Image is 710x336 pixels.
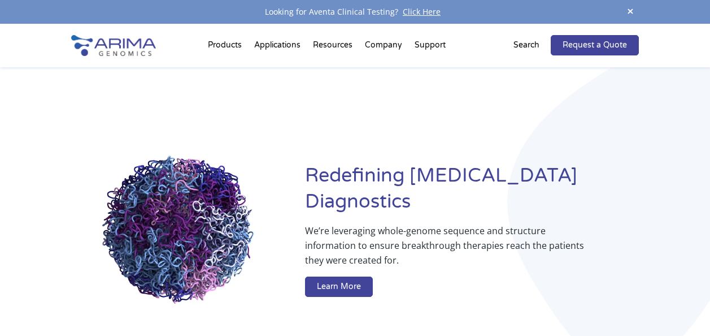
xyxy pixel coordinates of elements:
[551,35,639,55] a: Request a Quote
[654,282,710,336] iframe: Chat Widget
[71,5,639,19] div: Looking for Aventa Clinical Testing?
[305,163,639,223] h1: Redefining [MEDICAL_DATA] Diagnostics
[71,35,156,56] img: Arima-Genomics-logo
[305,223,594,277] p: We’re leveraging whole-genome sequence and structure information to ensure breakthrough therapies...
[305,277,373,297] a: Learn More
[513,38,539,53] p: Search
[398,6,445,17] a: Click Here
